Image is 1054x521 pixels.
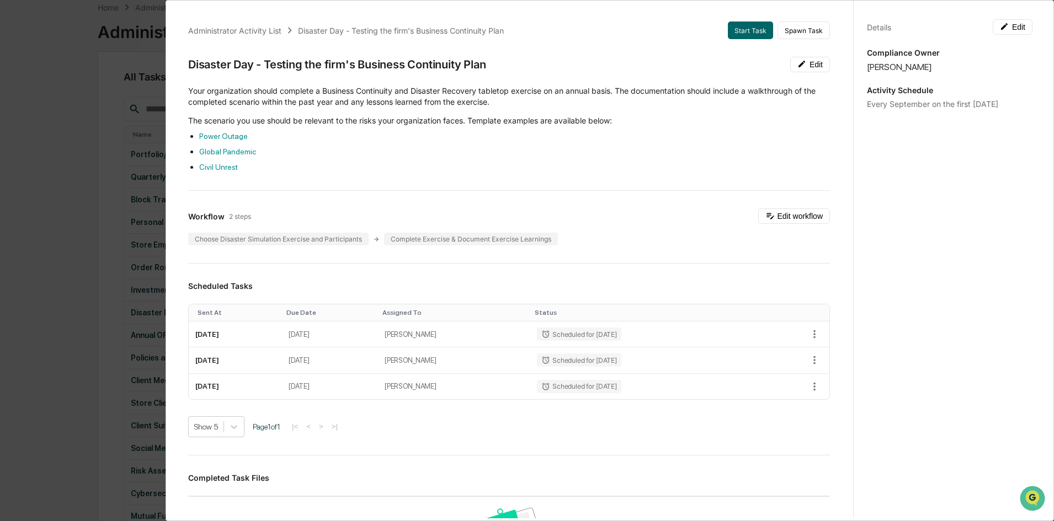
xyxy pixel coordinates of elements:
[282,321,378,347] td: [DATE]
[993,19,1032,35] button: Edit
[286,309,374,316] div: Toggle SortBy
[378,374,530,399] td: [PERSON_NAME]
[867,62,1032,72] div: [PERSON_NAME]
[282,347,378,373] td: [DATE]
[199,132,248,141] a: Power Outage
[378,321,530,347] td: [PERSON_NAME]
[7,155,74,175] a: 🔎Data Lookup
[537,327,621,341] div: Scheduled for [DATE]
[199,163,238,171] a: Civil Unrest
[378,347,530,373] td: [PERSON_NAME]
[188,212,225,221] span: Workflow
[7,135,76,154] a: 🖐️Preclearance
[867,99,1032,109] div: Every September on the first [DATE]
[38,84,181,95] div: Start new chat
[188,473,830,482] h3: Completed Task Files
[382,309,526,316] div: Toggle SortBy
[1019,485,1048,514] iframe: Open customer support
[867,48,1032,57] p: Compliance Owner
[80,140,89,149] div: 🗄️
[11,23,201,41] p: How can we help?
[11,140,20,149] div: 🖐️
[189,374,282,399] td: [DATE]
[282,374,378,399] td: [DATE]
[29,50,182,62] input: Clear
[11,161,20,170] div: 🔎
[199,147,256,156] a: Global Pandemic
[188,85,830,108] p: Your organization should complete a Business Continuity and Disaster Recovery tabletop exercise o...
[189,321,282,347] td: [DATE]
[867,85,1032,95] p: Activity Schedule
[328,422,341,431] button: >|
[188,233,369,245] div: Choose Disaster Simulation Exercise and Participants
[229,212,251,221] span: 2 steps
[298,26,504,35] div: Disaster Day - Testing the firm's Business Continuity Plan
[38,95,140,104] div: We're available if you need us!
[188,58,486,71] div: Disaster Day - Testing the firm's Business Continuity Plan
[535,309,754,316] div: Toggle SortBy
[253,422,280,431] span: Page 1 of 1
[188,115,830,126] p: The scenario you use should be relevant to the risks your organization faces. Template examples a...
[22,139,71,150] span: Preclearance
[91,139,137,150] span: Attestations
[867,23,891,32] div: Details
[728,22,773,39] button: Start Task
[778,22,830,39] button: Spawn Task
[537,353,621,367] div: Scheduled for [DATE]
[303,422,314,431] button: <
[384,233,558,245] div: Complete Exercise & Document Exercise Learnings
[790,57,830,72] button: Edit
[78,186,134,195] a: Powered byPylon
[758,208,830,224] button: Edit workflow
[289,422,301,431] button: |<
[110,187,134,195] span: Pylon
[76,135,141,154] a: 🗄️Attestations
[316,422,327,431] button: >
[198,309,278,316] div: Toggle SortBy
[188,281,830,291] h3: Scheduled Tasks
[22,160,70,171] span: Data Lookup
[188,88,201,101] button: Start new chat
[11,84,31,104] img: 1746055101610-c473b297-6a78-478c-a979-82029cc54cd1
[189,347,282,373] td: [DATE]
[188,26,281,35] div: Administrator Activity List
[537,380,621,393] div: Scheduled for [DATE]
